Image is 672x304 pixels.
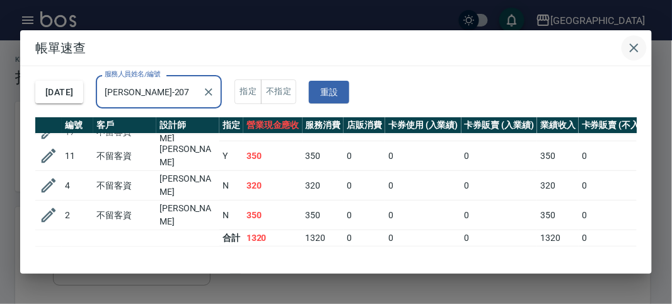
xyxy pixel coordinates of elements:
[344,171,385,201] td: 0
[219,201,243,230] td: N
[385,117,461,134] th: 卡券使用 (入業績)
[461,117,538,134] th: 卡券販賣 (入業績)
[93,201,156,230] td: 不留客資
[344,141,385,171] td: 0
[579,117,663,134] th: 卡券販賣 (不入業績)
[537,230,579,247] td: 1320
[385,230,461,247] td: 0
[461,141,538,171] td: 0
[219,230,243,247] td: 合計
[303,117,344,134] th: 服務消費
[156,201,219,230] td: [PERSON_NAME]
[62,117,93,134] th: 編號
[62,171,93,201] td: 4
[219,171,243,201] td: N
[385,201,461,230] td: 0
[537,117,579,134] th: 業績收入
[93,141,156,171] td: 不留客資
[579,171,663,201] td: 0
[537,171,579,201] td: 320
[537,141,579,171] td: 350
[579,141,663,171] td: 0
[200,83,217,101] button: Clear
[35,81,83,104] button: [DATE]
[344,117,385,134] th: 店販消費
[243,171,303,201] td: 320
[93,117,156,134] th: 客戶
[219,141,243,171] td: Y
[156,117,219,134] th: 設計師
[303,171,344,201] td: 320
[579,230,663,247] td: 0
[20,30,652,66] h2: 帳單速查
[243,201,303,230] td: 350
[461,171,538,201] td: 0
[219,117,243,134] th: 指定
[62,201,93,230] td: 2
[579,201,663,230] td: 0
[243,230,303,247] td: 1320
[303,230,344,247] td: 1320
[156,171,219,201] td: [PERSON_NAME]
[235,79,262,104] button: 指定
[105,69,160,79] label: 服務人員姓名/編號
[537,201,579,230] td: 350
[93,171,156,201] td: 不留客資
[303,141,344,171] td: 350
[385,171,461,201] td: 0
[261,79,296,104] button: 不指定
[62,141,93,171] td: 11
[156,141,219,171] td: [PERSON_NAME]
[243,117,303,134] th: 營業現金應收
[461,230,538,247] td: 0
[385,141,461,171] td: 0
[344,230,385,247] td: 0
[309,81,349,104] button: 重設
[243,141,303,171] td: 350
[303,201,344,230] td: 350
[461,201,538,230] td: 0
[344,201,385,230] td: 0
